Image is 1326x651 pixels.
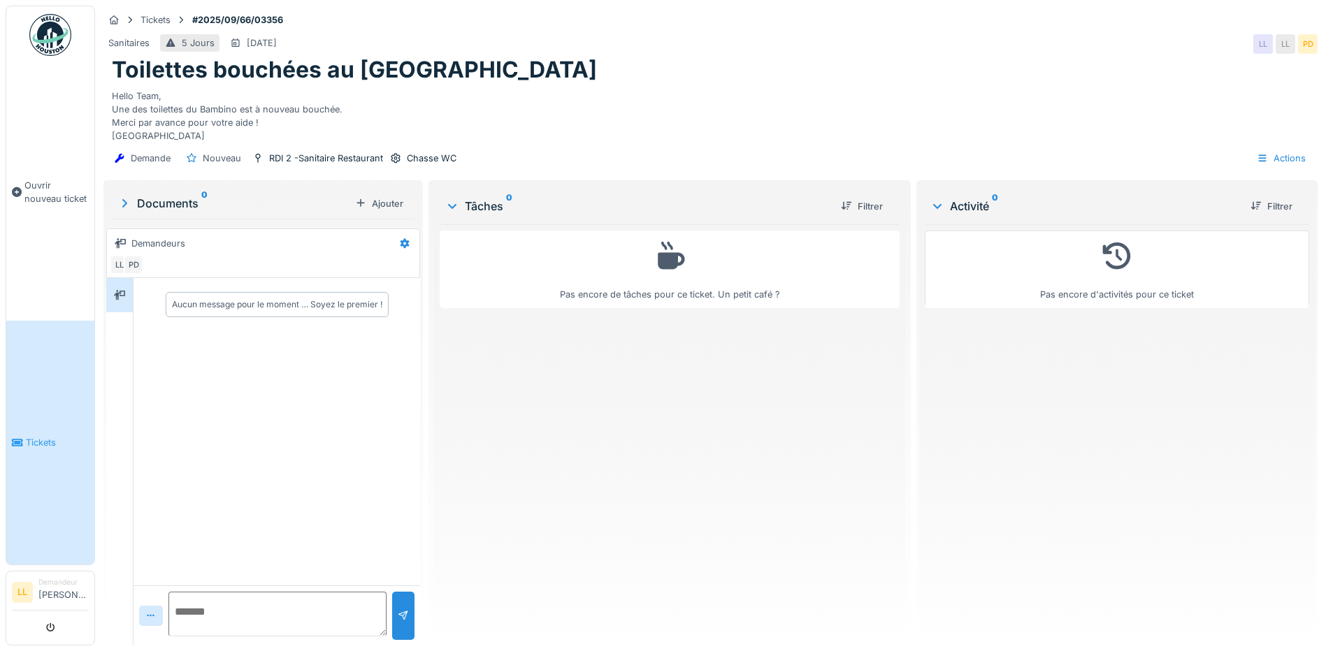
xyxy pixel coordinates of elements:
div: Sanitaires [108,36,150,50]
div: Tâches [445,198,830,214]
div: Documents [117,195,349,212]
sup: 0 [201,195,208,212]
div: Tickets [140,13,171,27]
div: Filtrer [835,197,888,216]
li: [PERSON_NAME] [38,577,89,607]
div: Demandeur [38,577,89,587]
span: Ouvrir nouveau ticket [24,179,89,205]
img: Badge_color-CXgf-gQk.svg [29,14,71,56]
div: Hello Team, Une des toilettes du Bambino est à nouveau bouchée. Merci par avance pour votre aide ... [112,84,1309,143]
div: LL [110,255,129,275]
div: Pas encore de tâches pour ce ticket. Un petit café ? [449,237,891,302]
div: Filtrer [1245,197,1298,216]
div: Nouveau [203,152,241,165]
div: Chasse WC [407,152,456,165]
a: Tickets [6,321,94,564]
div: Demande [131,152,171,165]
sup: 0 [992,198,998,214]
div: Demandeurs [131,237,185,250]
strong: #2025/09/66/03356 [187,13,289,27]
div: LL [1276,34,1295,54]
div: Aucun message pour le moment … Soyez le premier ! [172,298,382,311]
span: Tickets [26,436,89,449]
div: PD [1298,34,1318,54]
a: Ouvrir nouveau ticket [6,64,94,321]
div: Activité [930,198,1239,214]
a: LL Demandeur[PERSON_NAME] [12,577,89,610]
div: 5 Jours [182,36,215,50]
div: RDI 2 -Sanitaire Restaurant [269,152,383,165]
li: LL [12,582,33,603]
h1: Toilettes bouchées au [GEOGRAPHIC_DATA] [112,57,597,83]
div: Pas encore d'activités pour ce ticket [934,237,1300,302]
div: Actions [1251,148,1312,168]
div: [DATE] [247,36,277,50]
sup: 0 [506,198,512,214]
div: LL [1253,34,1273,54]
div: PD [124,255,143,275]
div: Ajouter [349,194,409,213]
